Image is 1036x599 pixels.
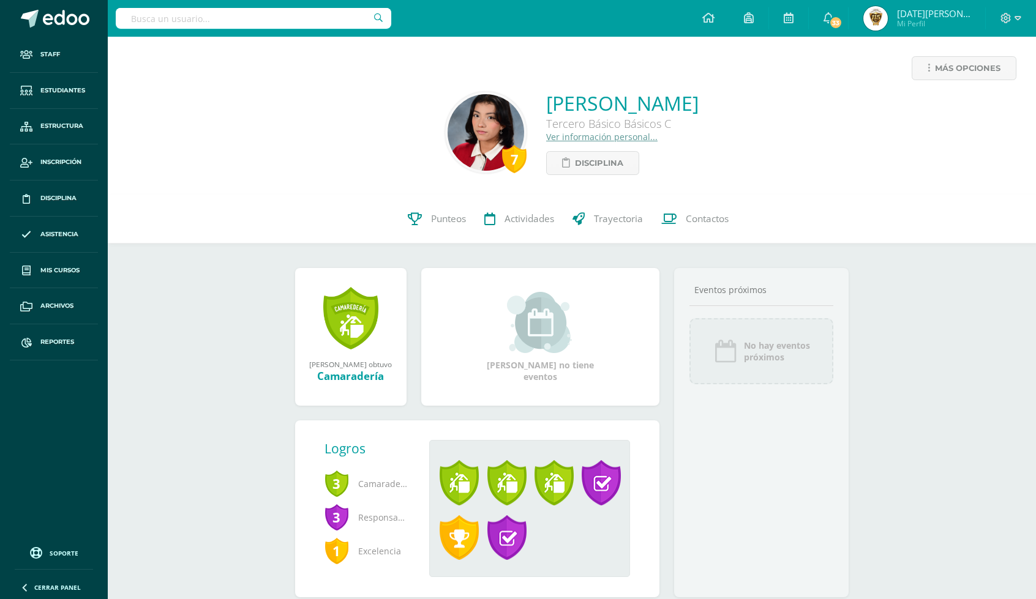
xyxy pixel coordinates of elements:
[325,440,420,457] div: Logros
[40,266,80,275] span: Mis cursos
[10,217,98,253] a: Asistencia
[563,195,652,244] a: Trayectoria
[507,292,574,353] img: event_small.png
[10,324,98,360] a: Reportes
[575,152,623,174] span: Disciplina
[325,534,410,568] span: Excelencia
[325,469,349,497] span: 3
[431,212,466,225] span: Punteos
[10,37,98,73] a: Staff
[448,94,524,171] img: d2dad466edc6077ca46629ef28c82576.png
[546,151,639,175] a: Disciplina
[50,549,78,557] span: Soporte
[502,145,527,173] div: 7
[10,180,98,217] a: Disciplina
[10,253,98,289] a: Mis cursos
[307,369,394,383] div: Camaradería
[325,537,349,565] span: 1
[307,359,394,369] div: [PERSON_NAME] obtuvo
[475,195,563,244] a: Actividades
[686,212,729,225] span: Contactos
[399,195,475,244] a: Punteos
[15,544,93,560] a: Soporte
[912,56,1016,80] a: Más opciones
[546,90,699,116] a: [PERSON_NAME]
[828,16,842,29] span: 33
[897,18,970,29] span: Mi Perfil
[479,292,601,382] div: [PERSON_NAME] no tiene eventos
[40,193,77,203] span: Disciplina
[116,8,391,29] input: Busca un usuario...
[652,195,738,244] a: Contactos
[40,86,85,95] span: Estudiantes
[594,212,643,225] span: Trayectoria
[713,339,738,363] img: event_icon.png
[325,503,349,531] span: 3
[40,229,78,239] span: Asistencia
[10,73,98,109] a: Estudiantes
[689,284,834,296] div: Eventos próximos
[40,337,74,347] span: Reportes
[897,7,970,20] span: [DATE][PERSON_NAME]
[546,131,658,143] a: Ver información personal...
[40,121,83,131] span: Estructura
[546,116,699,131] div: Tercero Básico Básicos C
[863,6,888,31] img: 02e49e701d288b5a97adce2ca45968cf.png
[10,288,98,324] a: Archivos
[40,50,60,59] span: Staff
[325,500,410,534] span: Responsabilidad
[40,157,81,167] span: Inscripción
[744,340,810,363] span: No hay eventos próximos
[935,57,1000,80] span: Más opciones
[40,301,73,311] span: Archivos
[34,583,81,592] span: Cerrar panel
[10,109,98,145] a: Estructura
[10,144,98,180] a: Inscripción
[505,212,554,225] span: Actividades
[325,467,410,500] span: Camaradería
